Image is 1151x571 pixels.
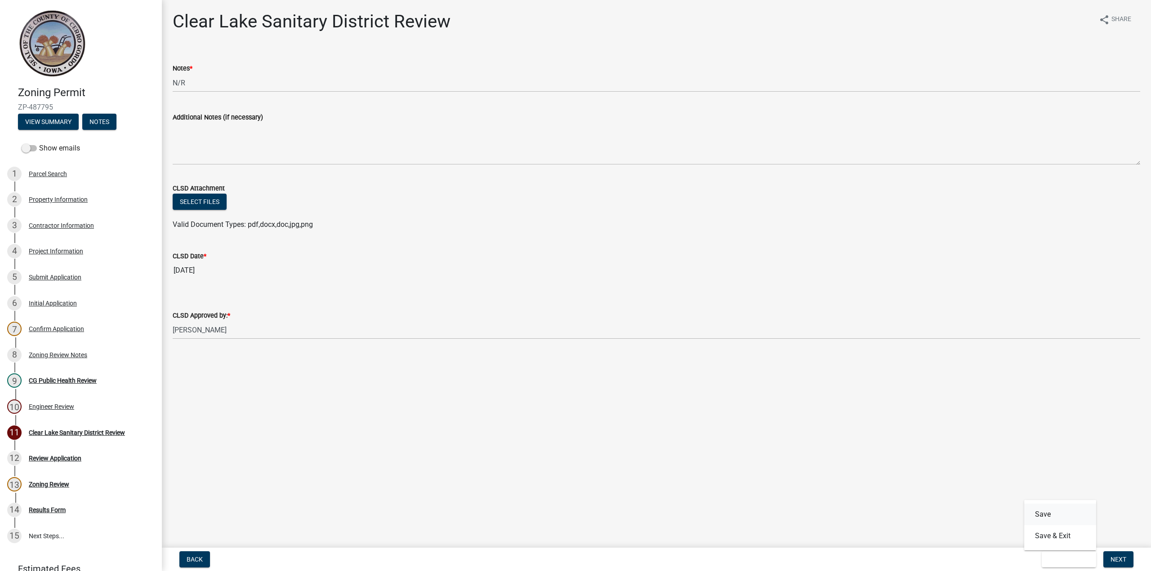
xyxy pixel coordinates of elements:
[82,119,116,126] wm-modal-confirm: Notes
[29,481,69,487] div: Zoning Review
[173,11,451,32] h1: Clear Lake Sanitary District Review
[173,115,263,121] label: Additional Notes (if necessary)
[7,399,22,414] div: 10
[1111,14,1131,25] span: Share
[7,322,22,336] div: 7
[18,9,86,77] img: Cerro Gordo County, Iowa
[173,194,227,210] button: Select files
[173,253,206,260] label: CLSD Date
[7,296,22,310] div: 6
[179,551,210,567] button: Back
[173,313,230,319] label: CLSD Approved by:
[29,300,77,306] div: Initial Application
[7,167,22,181] div: 1
[1024,500,1096,550] div: Save & Exit
[29,248,83,254] div: Project Information
[18,103,144,111] span: ZP-487795
[29,377,97,384] div: CG Public Health Review
[29,274,81,280] div: Submit Application
[7,503,22,517] div: 14
[1111,556,1126,563] span: Next
[7,373,22,388] div: 9
[7,348,22,362] div: 8
[18,86,155,99] h4: Zoning Permit
[1099,14,1110,25] i: share
[29,326,84,332] div: Confirm Application
[187,556,203,563] span: Back
[7,244,22,258] div: 4
[18,119,79,126] wm-modal-confirm: Summary
[18,114,79,130] button: View Summary
[7,477,22,491] div: 13
[29,429,125,436] div: Clear Lake Sanitary District Review
[29,196,88,203] div: Property Information
[1042,551,1096,567] button: Save & Exit
[173,66,192,72] label: Notes
[7,218,22,233] div: 3
[1049,556,1084,563] span: Save & Exit
[7,451,22,465] div: 12
[7,192,22,207] div: 2
[29,403,74,410] div: Engineer Review
[7,270,22,284] div: 5
[7,425,22,440] div: 11
[82,114,116,130] button: Notes
[7,529,22,543] div: 15
[29,455,81,461] div: Review Application
[1024,504,1096,525] button: Save
[1024,525,1096,547] button: Save & Exit
[173,186,225,192] label: CLSD Attachment
[29,222,94,229] div: Contractor Information
[29,171,67,177] div: Parcel Search
[173,220,313,229] span: Valid Document Types: pdf,docx,doc,jpg,png
[1103,551,1133,567] button: Next
[1092,11,1138,28] button: shareShare
[29,352,87,358] div: Zoning Review Notes
[22,143,80,154] label: Show emails
[29,507,66,513] div: Results Form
